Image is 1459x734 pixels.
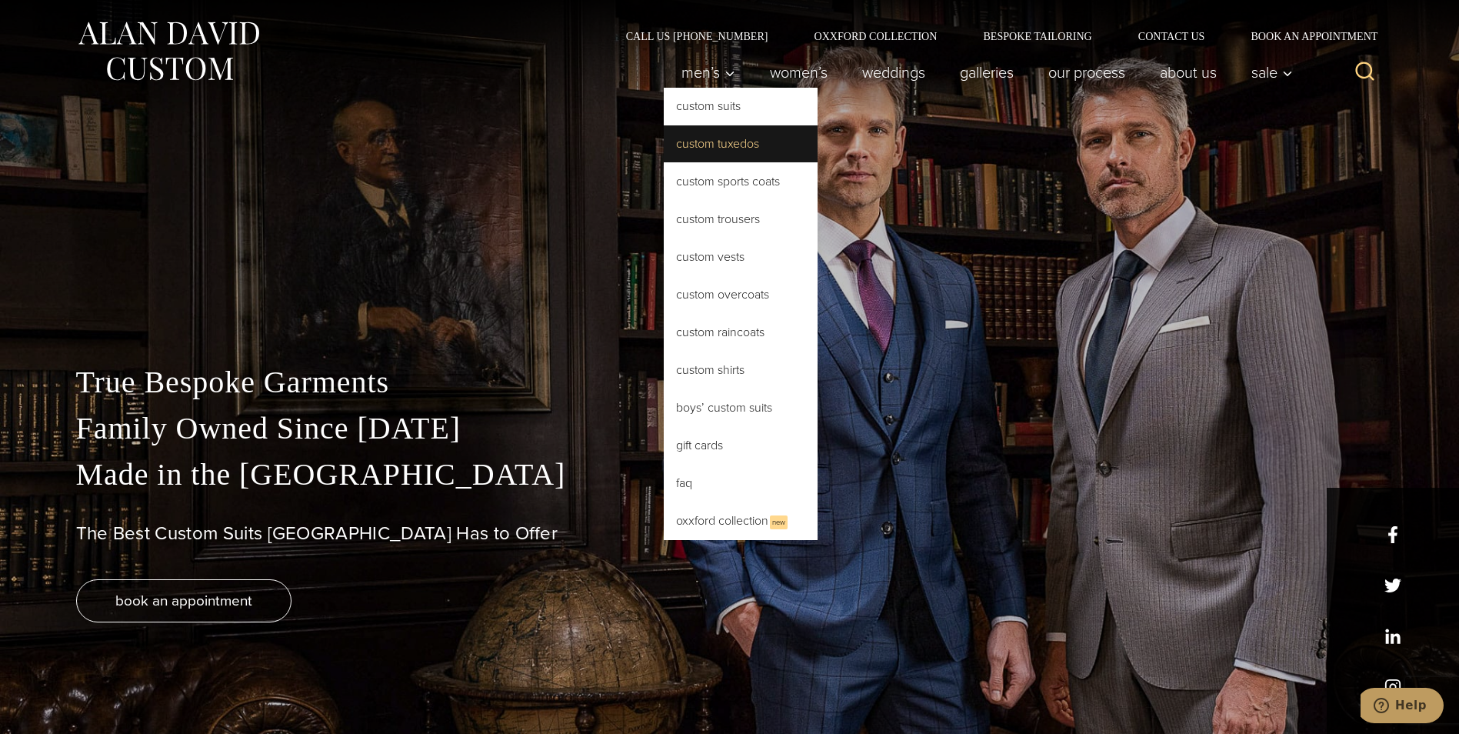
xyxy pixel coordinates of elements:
[76,17,261,85] img: Alan David Custom
[1234,57,1301,88] button: Child menu of Sale
[664,57,1301,88] nav: Primary Navigation
[664,57,752,88] button: Child menu of Men’s
[1347,54,1384,91] button: View Search Form
[664,276,818,313] a: Custom Overcoats
[664,163,818,200] a: Custom Sports Coats
[664,502,818,540] a: Oxxford CollectionNew
[664,88,818,125] a: Custom Suits
[664,389,818,426] a: Boys’ Custom Suits
[115,589,252,612] span: book an appointment
[76,522,1384,545] h1: The Best Custom Suits [GEOGRAPHIC_DATA] Has to Offer
[603,31,1384,42] nav: Secondary Navigation
[1031,57,1142,88] a: Our Process
[1361,688,1444,726] iframe: Opens a widget where you can chat to one of our agents
[664,239,818,275] a: Custom Vests
[664,352,818,389] a: Custom Shirts
[76,579,291,622] a: book an appointment
[664,314,818,351] a: Custom Raincoats
[770,515,788,529] span: New
[791,31,960,42] a: Oxxford Collection
[76,359,1384,498] p: True Bespoke Garments Family Owned Since [DATE] Made in the [GEOGRAPHIC_DATA]
[603,31,791,42] a: Call Us [PHONE_NUMBER]
[1115,31,1228,42] a: Contact Us
[942,57,1031,88] a: Galleries
[844,57,942,88] a: weddings
[1142,57,1234,88] a: About Us
[1227,31,1383,42] a: Book an Appointment
[752,57,844,88] a: Women’s
[664,201,818,238] a: Custom Trousers
[664,427,818,464] a: Gift Cards
[664,125,818,162] a: Custom Tuxedos
[664,465,818,502] a: FAQ
[960,31,1114,42] a: Bespoke Tailoring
